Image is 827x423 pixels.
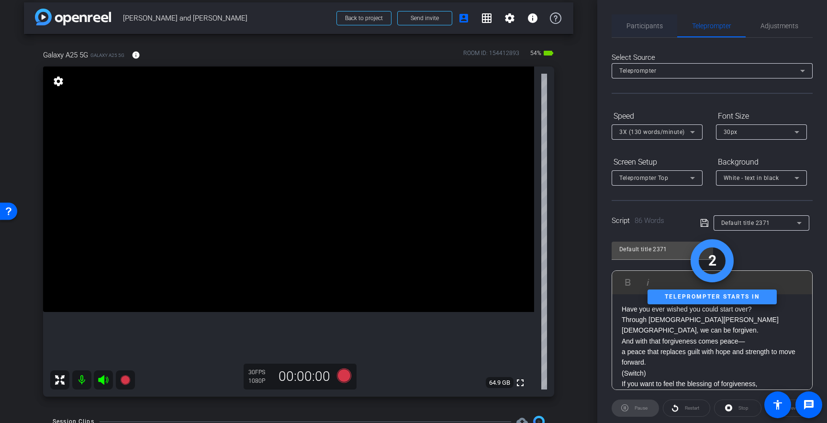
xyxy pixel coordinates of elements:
[90,52,124,59] span: Galaxy A25 5G
[724,175,779,181] span: White - text in black
[514,377,526,389] mat-icon: fullscreen
[527,12,538,24] mat-icon: info
[463,49,519,63] div: ROOM ID: 154412893
[397,11,452,25] button: Send invite
[504,12,515,24] mat-icon: settings
[132,51,140,59] mat-icon: info
[760,22,798,29] span: Adjustments
[622,304,803,368] p: Have you ever wished you could start over? Through [DEMOGRAPHIC_DATA][PERSON_NAME][DEMOGRAPHIC_DA...
[612,154,703,170] div: Screen Setup
[486,377,514,389] span: 64.9 GB
[716,154,807,170] div: Background
[619,129,685,135] span: 3X (130 words/minute)
[43,50,88,60] span: Galaxy A25 5G
[529,45,543,61] span: 54%
[622,368,803,378] p: (Switch)
[123,9,331,28] span: [PERSON_NAME] and [PERSON_NAME]
[248,377,272,385] div: 1080P
[458,12,469,24] mat-icon: account_box
[248,368,272,376] div: 30
[52,76,65,87] mat-icon: settings
[481,12,492,24] mat-icon: grid_on
[272,368,336,385] div: 00:00:00
[255,369,265,376] span: FPS
[716,108,807,124] div: Font Size
[626,22,663,29] span: Participants
[543,47,554,59] mat-icon: battery_std
[803,399,815,411] mat-icon: message
[612,52,813,63] div: Select Source
[612,215,687,226] div: Script
[336,11,391,25] button: Back to project
[411,14,439,22] span: Send invite
[772,399,783,411] mat-icon: accessibility
[35,9,111,25] img: app-logo
[345,15,383,22] span: Back to project
[648,289,777,304] div: Teleprompter starts in
[708,250,716,271] div: 2
[612,108,703,124] div: Speed
[724,129,738,135] span: 30px
[692,22,731,29] span: Teleprompter
[619,175,668,181] span: Teleprompter Top
[721,220,770,226] span: Default title 2371
[619,67,656,74] span: Teleprompter
[635,216,664,225] span: 86 Words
